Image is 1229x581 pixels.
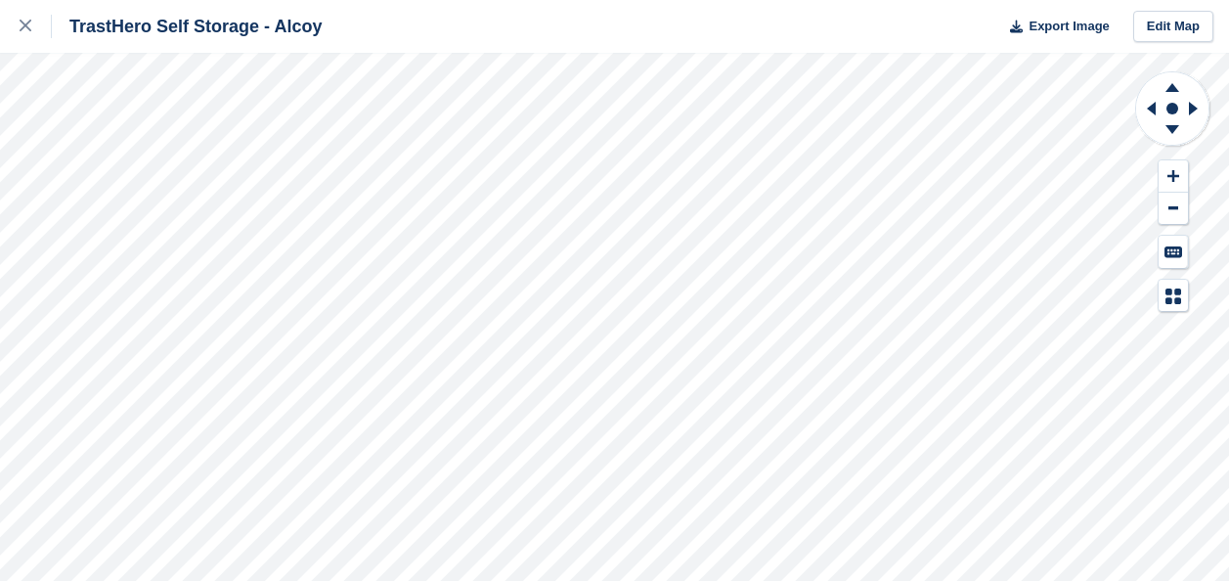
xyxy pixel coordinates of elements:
[1159,160,1188,193] button: Zoom In
[52,15,322,38] div: TrastHero Self Storage - Alcoy
[1159,280,1188,312] button: Map Legend
[1159,236,1188,268] button: Keyboard Shortcuts
[1029,17,1109,36] span: Export Image
[1159,193,1188,225] button: Zoom Out
[1133,11,1213,43] a: Edit Map
[998,11,1110,43] button: Export Image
